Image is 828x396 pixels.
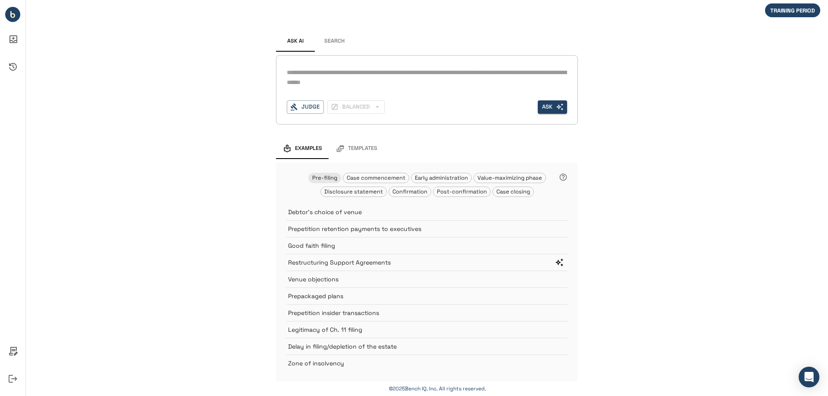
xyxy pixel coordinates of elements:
span: Case commencement [343,174,409,181]
div: Prepackaged plans [286,287,568,304]
span: Post-confirmation [433,188,490,195]
div: Restructuring Support AgreementsAsk question [286,254,568,271]
div: We are not billing you for your initial period of in-app activity. [765,3,825,17]
p: Prepackaged plans [288,292,546,300]
div: Delay in filing/depletion of the estate [286,338,568,355]
span: TRAINING PERIOD [765,7,820,14]
span: Disclosure statement [321,188,386,195]
p: Good faith filing [288,241,546,250]
p: Delay in filing/depletion of the estate [288,342,546,351]
button: Ask [538,100,567,114]
div: Prepetition insider transactions [286,304,568,321]
div: Early administration [411,173,472,183]
span: Confirmation [389,188,431,195]
p: Venue objections [288,275,546,284]
p: Debtor's choice of venue [288,208,546,216]
div: Value-maximizing phase [474,173,546,183]
button: Search [315,31,354,52]
div: Post-confirmation [433,187,491,197]
p: Restructuring Support Agreements [288,258,546,267]
div: Case commencement [343,173,409,183]
span: Examples [295,145,322,152]
div: Case closing [492,187,534,197]
span: Value-maximizing phase [474,174,546,181]
div: examples and templates tabs [276,138,578,159]
p: Prepetition insider transactions [288,309,546,317]
div: Zone of insolvency [286,355,568,371]
div: Prepetition retention payments to executives [286,220,568,237]
div: Venue objections [286,271,568,287]
span: Case closing [493,188,533,195]
span: Pre-filing [309,174,341,181]
span: Ask AI [287,38,304,45]
p: Legitimacy of Ch. 11 filing [288,325,546,334]
p: Prepetition retention payments to executives [288,225,546,233]
div: Open Intercom Messenger [799,367,819,387]
span: Templates [348,145,377,152]
p: Zone of insolvency [288,359,546,368]
button: Judge [287,100,324,114]
div: Legitimacy of Ch. 11 filing [286,321,568,338]
div: Good faith filing [286,237,568,254]
span: Early administration [411,174,471,181]
span: Enter search text [538,100,567,114]
div: Disclosure statement [320,187,387,197]
button: Ask question [553,256,566,269]
div: Confirmation [389,187,431,197]
div: Debtor's choice of venue [286,204,568,220]
div: Pre-filing [308,173,341,183]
